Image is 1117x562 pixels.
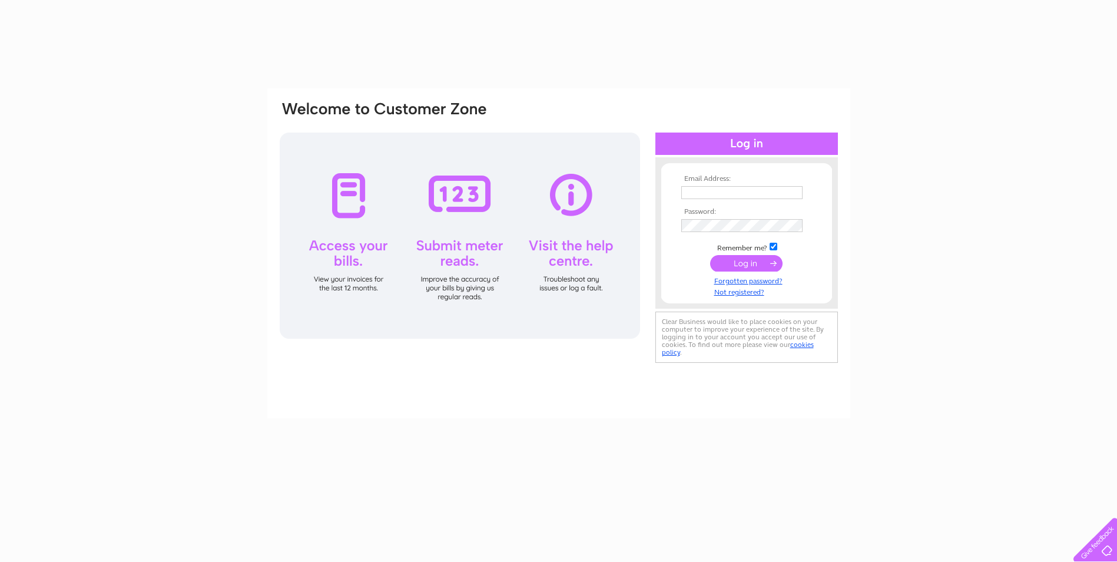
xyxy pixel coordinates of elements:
[681,275,815,286] a: Forgotten password?
[678,241,815,253] td: Remember me?
[678,175,815,183] th: Email Address:
[681,286,815,297] a: Not registered?
[678,208,815,216] th: Password:
[655,312,838,363] div: Clear Business would like to place cookies on your computer to improve your experience of the sit...
[662,340,814,356] a: cookies policy
[710,255,783,272] input: Submit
